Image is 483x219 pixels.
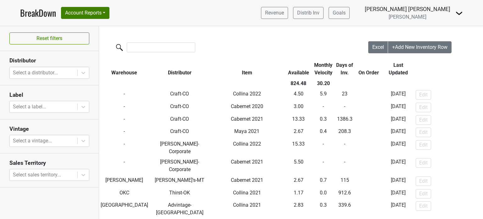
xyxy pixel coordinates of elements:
[150,175,210,187] td: [PERSON_NAME]'s-MT
[416,176,431,186] button: Edit
[313,101,334,114] td: -
[334,139,355,157] td: -
[313,200,334,218] td: 0.3
[150,200,210,218] td: Advintage-[GEOGRAPHIC_DATA]
[334,157,355,175] td: -
[416,103,431,112] button: Edit
[334,187,355,200] td: 912.6
[99,89,150,101] td: -
[355,101,382,114] td: -
[293,7,324,19] a: Distrib Inv
[388,41,452,53] button: +Add New Inventory Row
[284,187,313,200] td: 1.17
[455,9,463,17] img: Dropdown Menu
[313,78,334,89] th: 30.20
[313,60,334,78] th: Monthly Velocity: activate to sort column ascending
[355,139,382,157] td: -
[334,89,355,101] td: 23
[313,114,334,126] td: 0.3
[382,187,414,200] td: [DATE]
[313,157,334,175] td: -
[355,157,382,175] td: -
[150,60,210,78] th: Distributor: activate to sort column ascending
[234,128,259,134] span: Maya 2021
[231,103,263,109] span: Cabernet 2020
[9,160,89,166] h3: Sales Territory
[416,201,431,211] button: Edit
[284,175,313,187] td: 2.67
[368,41,388,53] button: Excel
[389,14,426,20] span: [PERSON_NAME]
[416,90,431,100] button: Edit
[334,175,355,187] td: 115
[231,116,263,122] span: Cabernet 2021
[150,157,210,175] td: [PERSON_NAME]-Corporate
[99,175,150,187] td: [PERSON_NAME]
[284,78,313,89] th: 824.48
[355,126,382,139] td: -
[150,89,210,101] td: Craft-CO
[210,60,284,78] th: Item: activate to sort column ascending
[99,157,150,175] td: -
[334,200,355,218] td: 339.6
[334,60,355,78] th: Days of Inv.: activate to sort column ascending
[99,139,150,157] td: -
[414,60,480,78] th: &nbsp;: activate to sort column ascending
[334,101,355,114] td: -
[99,126,150,139] td: -
[231,159,263,165] span: Cabernet 2021
[355,187,382,200] td: -
[382,175,414,187] td: [DATE]
[9,126,89,132] h3: Vintage
[329,7,350,19] a: Goals
[284,114,313,126] td: 13.33
[382,114,414,126] td: [DATE]
[231,177,263,183] span: Cabernet 2021
[150,139,210,157] td: [PERSON_NAME]-Corporate
[233,202,261,208] span: Collina 2021
[313,126,334,139] td: 0.4
[284,89,313,101] td: 4.50
[355,175,382,187] td: -
[355,89,382,101] td: -
[382,200,414,218] td: [DATE]
[416,128,431,137] button: Edit
[372,44,384,50] span: Excel
[355,200,382,218] td: -
[334,126,355,139] td: 208.3
[365,5,450,13] div: [PERSON_NAME] [PERSON_NAME]
[233,141,261,147] span: Collina 2022
[61,7,109,19] button: Account Reports
[313,187,334,200] td: 0.0
[416,158,431,168] button: Edit
[99,101,150,114] td: -
[261,7,288,19] a: Revenue
[382,101,414,114] td: [DATE]
[355,114,382,126] td: -
[284,60,313,78] th: Available: activate to sort column ascending
[416,140,431,150] button: Edit
[416,189,431,199] button: Edit
[284,139,313,157] td: 15.33
[382,60,414,78] th: Last Updated: activate to sort column ascending
[382,126,414,139] td: [DATE]
[99,200,150,218] td: [GEOGRAPHIC_DATA]
[284,126,313,139] td: 2.67
[99,114,150,126] td: -
[382,157,414,175] td: [DATE]
[313,89,334,101] td: 5.9
[20,6,56,20] a: BreakDown
[9,92,89,98] h3: Label
[313,139,334,157] td: -
[382,89,414,101] td: [DATE]
[355,60,382,78] th: On Order: activate to sort column ascending
[392,44,447,50] span: +Add New Inventory Row
[416,115,431,125] button: Edit
[284,157,313,175] td: 5.50
[284,101,313,114] td: 3.00
[150,101,210,114] td: Craft-CO
[150,126,210,139] td: Craft-CO
[284,200,313,218] td: 2.83
[233,91,261,97] span: Collina 2022
[99,60,150,78] th: Warehouse: activate to sort column ascending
